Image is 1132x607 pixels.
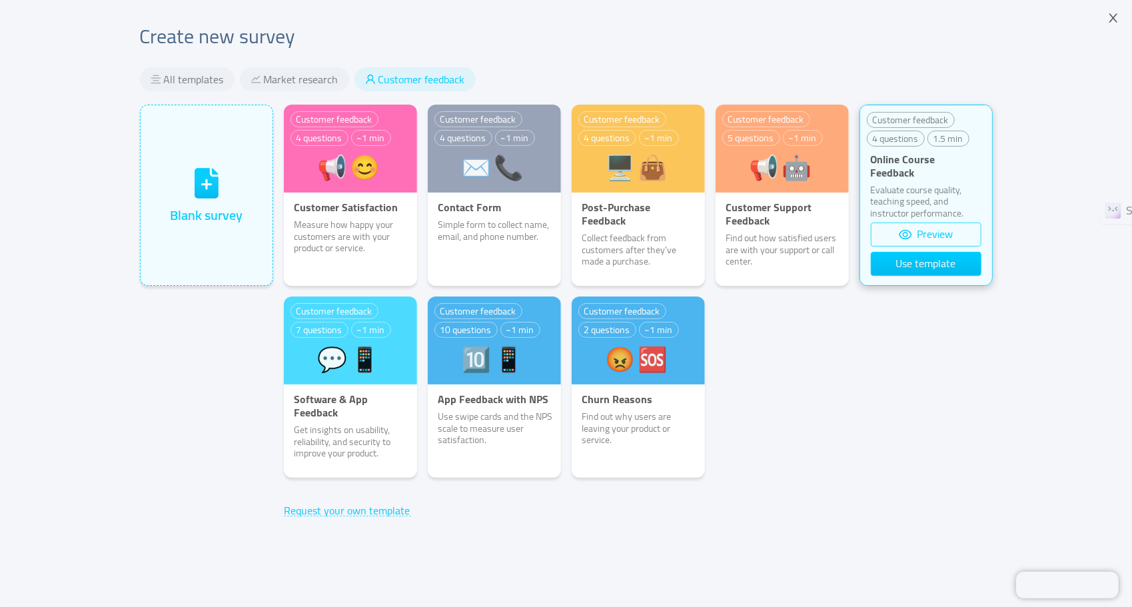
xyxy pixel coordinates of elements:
[428,411,561,446] p: Use swipe cards and the NPS scale to measure user satisfaction.
[867,112,955,128] div: Customer feedback
[365,74,376,85] i: icon: user
[290,111,378,127] div: Customer feedback
[434,155,554,179] div: ✉️📞️️️
[572,392,705,406] p: Churn Reasons
[434,347,554,371] div: 🔟📱
[783,130,823,146] div: ~1 min
[284,201,417,214] p: Customer Satisfaction
[434,322,498,338] div: 10 questions
[351,130,391,146] div: ~1 min
[434,130,492,146] div: 4 questions
[290,347,410,371] div: 💬📱
[284,504,411,516] button: Request your own template
[639,130,679,146] div: ~1 min
[378,73,465,86] span: Customer feedback
[284,504,998,516] a: Request your own template
[572,201,705,227] p: Post-Purchase Feedback
[927,131,969,147] div: 1.5 min
[578,130,636,146] div: 4 questions
[716,201,849,227] p: Customer Support Feedback
[284,424,417,460] p: Get insights on usability, reliability, and security to improve your product.
[572,233,705,268] p: Collect feedback from customers after they’ve made a purchase.
[351,322,391,338] div: ~1 min
[284,219,417,255] p: Measure how happy your customers are with your product or service.
[871,223,981,247] button: icon: eyePreview
[495,130,535,146] div: ~1 min
[639,322,679,338] div: ~1 min
[867,131,925,147] div: 4 questions
[290,130,348,146] div: 4 questions
[290,322,348,338] div: 7 questions
[428,201,561,214] p: Contact Form
[151,74,161,85] i: icon: align-center
[164,73,224,86] span: All templates
[284,392,417,419] p: Software & App Feedback
[290,303,378,319] div: Customer feedback
[170,205,243,225] div: Blank survey
[578,347,698,371] div: 😡🆘
[578,322,636,338] div: 2 questions
[428,219,561,243] p: Simple form to collect name, email, and phone number.
[871,252,981,276] button: Use template
[578,155,698,179] div: 🖥️👜
[500,322,540,338] div: ~1 min
[290,155,410,179] div: 📢😊️
[264,73,338,86] span: Market research
[434,303,522,319] div: Customer feedback
[860,153,992,179] p: Online Course Feedback
[1107,12,1119,24] i: icon: close
[578,303,666,319] div: Customer feedback
[716,233,849,268] p: Find out how satisfied users are with your support or call center.
[434,111,522,127] div: Customer feedback
[578,111,666,127] div: Customer feedback
[251,74,261,85] i: icon: stock
[722,155,842,179] div: 📢🤖
[140,21,993,51] h2: Create new survey
[1016,572,1119,598] iframe: Chatra live chat
[722,111,810,127] div: Customer feedback
[572,411,705,446] p: Find out why users are leaving your product or service.
[722,130,780,146] div: 5 questions
[428,392,561,406] p: App Feedback with NPS
[860,185,992,220] p: Evaluate course quality, teaching speed, and instructor performance.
